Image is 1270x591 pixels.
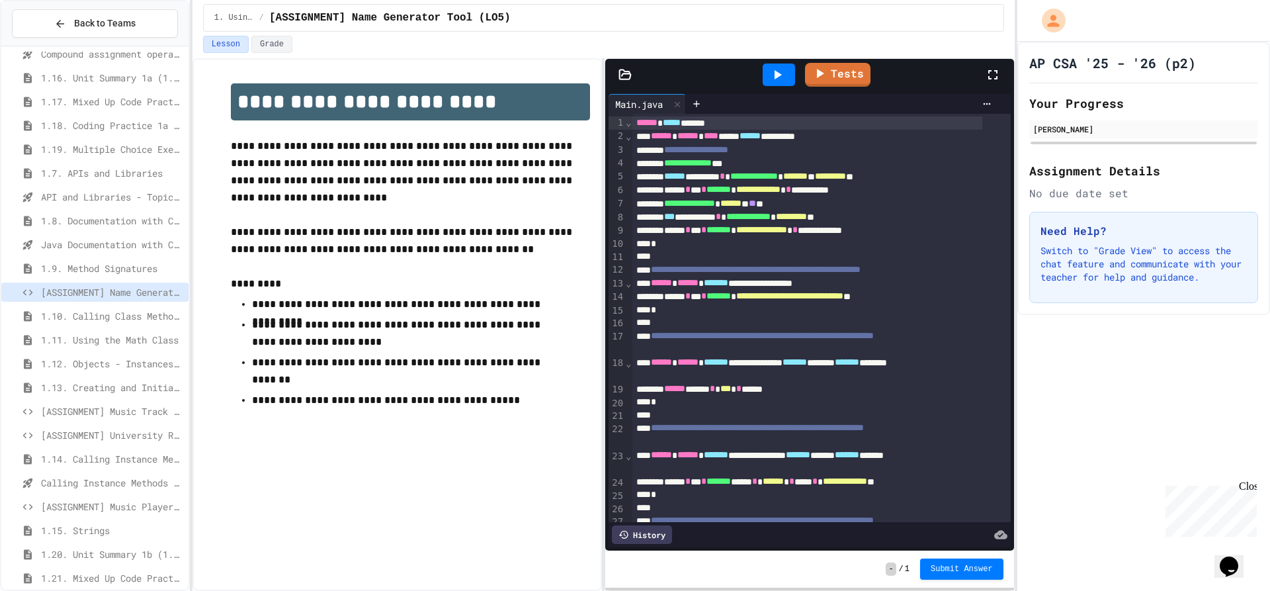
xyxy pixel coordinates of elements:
div: 23 [609,450,625,477]
span: 1.11. Using the Math Class [41,333,183,347]
span: 1.15. Strings [41,523,183,537]
span: 1.8. Documentation with Comments and Preconditions [41,214,183,228]
div: 25 [609,490,625,503]
div: 2 [609,130,625,143]
div: 10 [609,238,625,251]
span: 1.16. Unit Summary 1a (1.1-1.6) [41,71,183,85]
button: Submit Answer [920,559,1003,580]
div: 18 [609,357,625,383]
span: Compound assignment operators - Quiz [41,47,183,61]
div: 5 [609,170,625,183]
div: Main.java [609,94,686,114]
span: Submit Answer [931,564,993,574]
div: 26 [609,503,625,516]
span: Calling Instance Methods - Topic 1.14 [41,476,183,490]
div: 8 [609,211,625,224]
button: Grade [251,36,292,53]
div: 13 [609,277,625,291]
span: API and Libraries - Topic 1.7 [41,190,183,204]
span: 1.10. Calling Class Methods [41,309,183,323]
span: [ASSIGNMENT] Name Generator Tool (LO5) [269,10,511,26]
span: / [899,564,904,574]
h3: Need Help? [1040,223,1247,239]
div: 1 [609,116,625,130]
span: 1.14. Calling Instance Methods [41,452,183,466]
div: 9 [609,224,625,238]
div: [PERSON_NAME] [1033,123,1254,135]
span: 1.18. Coding Practice 1a (1.1-1.6) [41,118,183,132]
iframe: chat widget [1214,538,1257,578]
span: 1.9. Method Signatures [41,261,183,275]
span: / [259,13,264,23]
span: 1.13. Creating and Initializing Objects: Constructors [41,381,183,394]
span: [ASSIGNMENT] Music Player Debugger (LO3) [41,500,183,514]
div: 6 [609,184,625,197]
span: Fold line [625,117,632,128]
iframe: chat widget [1160,480,1257,537]
h2: Your Progress [1029,94,1258,113]
div: 3 [609,144,625,157]
span: 1. Using Objects and Methods [214,13,254,23]
div: My Account [1028,5,1069,36]
span: [ASSIGNMENT] Music Track Creator (LO4) [41,404,183,418]
div: 7 [609,197,625,210]
div: 15 [609,304,625,318]
button: Lesson [203,36,249,53]
div: Main.java [609,97,669,111]
div: History [612,525,672,544]
div: No due date set [1029,185,1258,201]
div: 20 [609,397,625,410]
span: Fold line [625,358,632,369]
p: Switch to "Grade View" to access the chat feature and communicate with your teacher for help and ... [1040,244,1247,284]
span: Fold line [625,451,632,461]
span: 1.7. APIs and Libraries [41,166,183,180]
span: Fold line [625,278,632,289]
span: Fold line [625,131,632,142]
h2: Assignment Details [1029,161,1258,180]
div: 27 [609,516,625,543]
a: Tests [805,63,870,87]
div: 19 [609,383,625,396]
div: 4 [609,157,625,170]
div: 22 [609,423,625,450]
div: 11 [609,251,625,264]
span: [ASSIGNMENT] University Registration System (LO4) [41,428,183,442]
span: 1.17. Mixed Up Code Practice 1.1-1.6 [41,95,183,109]
div: 21 [609,410,625,423]
div: 24 [609,477,625,490]
div: 16 [609,317,625,330]
span: Back to Teams [74,17,136,30]
span: [ASSIGNMENT] Name Generator Tool (LO5) [41,285,183,299]
div: Chat with us now!Close [5,5,91,84]
div: 12 [609,263,625,277]
span: - [886,563,896,576]
span: 1.20. Unit Summary 1b (1.7-1.15) [41,547,183,561]
span: 1.12. Objects - Instances of Classes [41,357,183,371]
h1: AP CSA '25 - '26 (p2) [1029,54,1196,72]
span: 1.21. Mixed Up Code Practice 1b (1.7-1.15) [41,571,183,585]
button: Back to Teams [12,9,178,38]
div: 14 [609,291,625,304]
span: 1.19. Multiple Choice Exercises for Unit 1a (1.1-1.6) [41,142,183,156]
span: Java Documentation with Comments - Topic 1.8 [41,238,183,251]
div: 17 [609,330,625,357]
span: 1 [905,564,910,574]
